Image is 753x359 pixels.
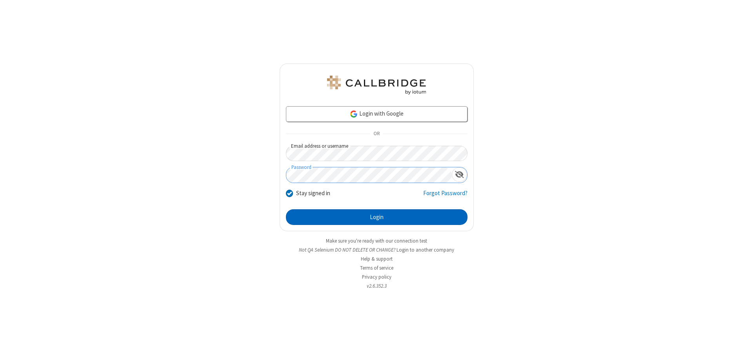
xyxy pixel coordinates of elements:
input: Email address or username [286,146,467,161]
div: Show password [452,167,467,182]
li: Not QA Selenium DO NOT DELETE OR CHANGE? [280,246,474,254]
span: OR [370,129,383,140]
img: google-icon.png [349,110,358,118]
label: Stay signed in [296,189,330,198]
a: Help & support [361,256,393,262]
button: Login [286,209,467,225]
a: Login with Google [286,106,467,122]
a: Terms of service [360,265,393,271]
a: Forgot Password? [423,189,467,204]
img: QA Selenium DO NOT DELETE OR CHANGE [326,76,427,94]
a: Privacy policy [362,274,391,280]
button: Login to another company [397,246,454,254]
a: Make sure you're ready with our connection test [326,238,427,244]
input: Password [286,167,452,183]
li: v2.6.352.3 [280,282,474,290]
